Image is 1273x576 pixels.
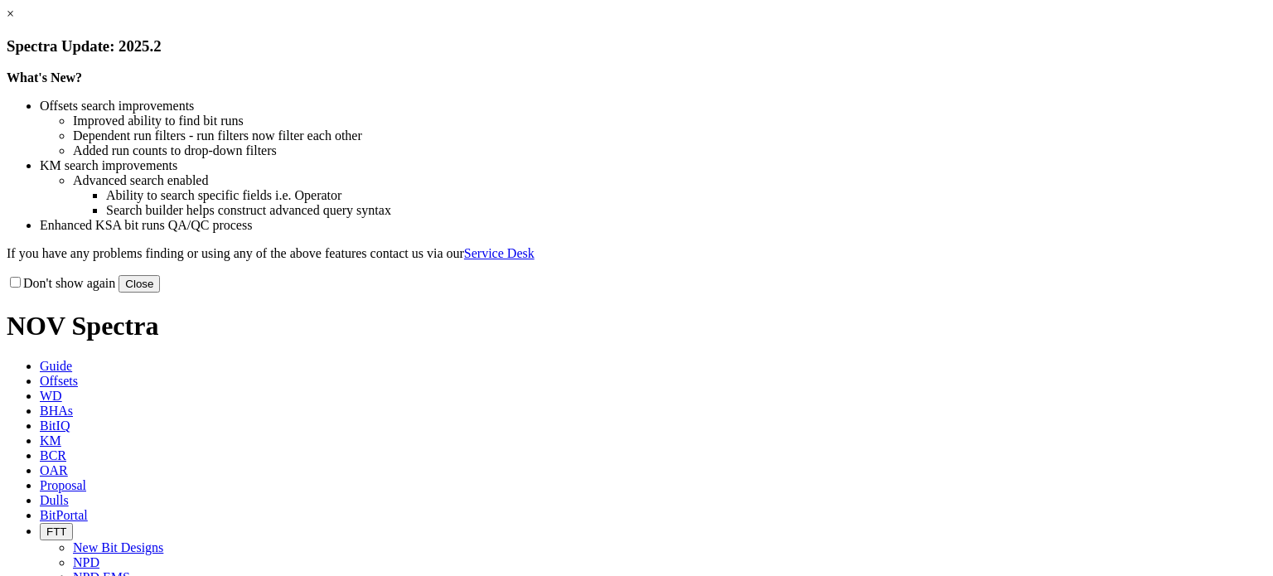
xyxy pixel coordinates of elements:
[73,555,99,569] a: NPD
[7,311,1266,341] h1: NOV Spectra
[40,419,70,433] span: BitIQ
[40,433,61,448] span: KM
[106,203,1266,218] li: Search builder helps construct advanced query syntax
[7,276,115,290] label: Don't show again
[40,359,72,373] span: Guide
[40,374,78,388] span: Offsets
[7,7,14,21] a: ×
[40,448,66,462] span: BCR
[40,158,1266,173] li: KM search improvements
[40,493,69,507] span: Dulls
[7,246,1266,261] p: If you have any problems finding or using any of the above features contact us via our
[7,70,82,85] strong: What's New?
[40,508,88,522] span: BitPortal
[40,478,86,492] span: Proposal
[73,128,1266,143] li: Dependent run filters - run filters now filter each other
[10,277,21,288] input: Don't show again
[40,218,1266,233] li: Enhanced KSA bit runs QA/QC process
[73,540,163,554] a: New Bit Designs
[73,143,1266,158] li: Added run counts to drop-down filters
[46,525,66,538] span: FTT
[40,389,62,403] span: WD
[40,463,68,477] span: OAR
[73,173,1266,188] li: Advanced search enabled
[40,99,1266,114] li: Offsets search improvements
[119,275,160,293] button: Close
[40,404,73,418] span: BHAs
[464,246,535,260] a: Service Desk
[106,188,1266,203] li: Ability to search specific fields i.e. Operator
[7,37,1266,56] h3: Spectra Update: 2025.2
[73,114,1266,128] li: Improved ability to find bit runs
